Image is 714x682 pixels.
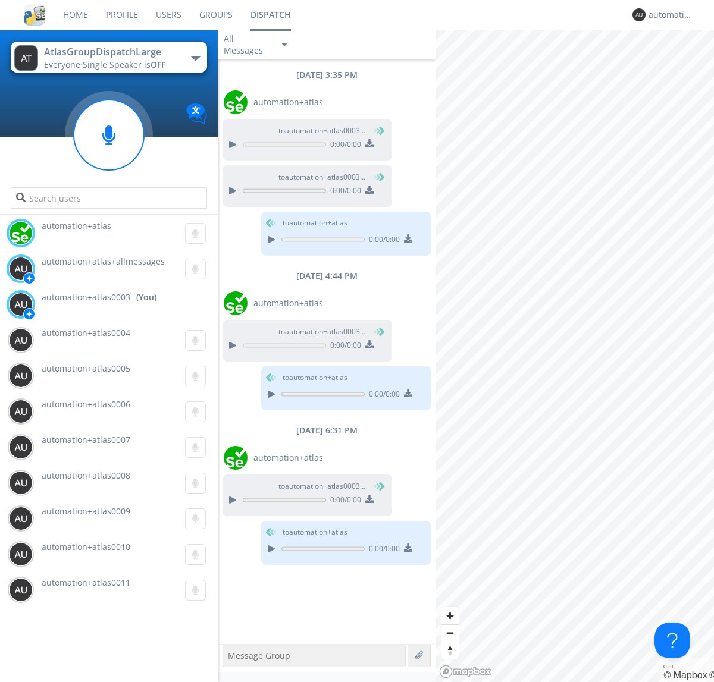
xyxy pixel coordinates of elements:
span: automation+atlas0009 [42,505,130,517]
img: 373638.png [14,45,38,71]
div: Everyone · [44,59,178,71]
img: 373638.png [9,293,33,316]
span: automation+atlas0010 [42,541,130,552]
img: download media button [404,389,412,397]
img: 373638.png [9,507,33,530]
img: 373638.png [9,471,33,495]
span: OFF [151,59,165,70]
button: Zoom out [441,624,459,642]
button: Reset bearing to north [441,642,459,659]
span: (You) [366,172,384,182]
span: to automation+atlas [283,218,347,228]
span: automation+atlas [42,220,111,231]
img: 373638.png [9,328,33,352]
img: d2d01cd9b4174d08988066c6d424eccd [9,221,33,245]
img: caret-down-sm.svg [282,43,287,46]
span: automation+atlas0008 [42,470,130,481]
img: Translation enabled [186,103,207,124]
span: Reset bearing to north [441,642,459,659]
img: download media button [404,234,412,243]
img: 373638.png [632,8,646,21]
span: to automation+atlas [283,527,347,538]
img: download media button [365,495,374,503]
span: to automation+atlas0003 [278,172,368,183]
span: 0:00 / 0:00 [365,543,400,557]
span: automation+atlas [253,96,323,108]
span: 0:00 / 0:00 [326,495,361,508]
img: cddb5a64eb264b2086981ab96f4c1ba7 [24,4,45,26]
div: [DATE] 3:35 PM [218,69,436,81]
span: Single Speaker is [83,59,165,70]
span: 0:00 / 0:00 [326,186,361,199]
span: automation+atlas0006 [42,398,130,410]
span: (You) [366,481,384,491]
img: d2d01cd9b4174d08988066c6d424eccd [224,291,248,315]
span: 0:00 / 0:00 [365,234,400,247]
span: automation+atlas0003 [42,291,130,303]
img: download media button [365,186,374,194]
iframe: Toggle Customer Support [654,623,690,658]
img: 373638.png [9,257,33,281]
button: AtlasGroupDispatchLargeEveryone·Single Speaker isOFF [11,42,206,73]
span: to automation+atlas0003 [278,481,368,492]
img: 373638.png [9,542,33,566]
span: (You) [366,326,384,337]
div: AtlasGroupDispatchLarge [44,45,178,59]
span: automation+atlas [253,297,323,309]
input: Search users [11,187,206,209]
img: 373638.png [9,435,33,459]
span: to automation+atlas0003 [278,326,368,337]
span: 0:00 / 0:00 [326,340,361,353]
div: [DATE] 4:44 PM [218,270,436,282]
a: Mapbox logo [439,665,491,678]
button: Zoom in [441,607,459,624]
div: All Messages [224,33,271,56]
span: 0:00 / 0:00 [326,139,361,152]
div: (You) [136,291,156,303]
span: automation+atlas [253,452,323,464]
span: automation+atlas0011 [42,577,130,588]
button: Toggle attribution [663,665,673,668]
span: automation+atlas0005 [42,363,130,374]
span: automation+atlas0007 [42,434,130,445]
img: download media button [365,340,374,348]
span: automation+atlas0004 [42,327,130,338]
span: to automation+atlas0003 [278,125,368,136]
img: d2d01cd9b4174d08988066c6d424eccd [224,446,248,470]
img: download media button [404,543,412,552]
img: 373638.png [9,400,33,423]
div: [DATE] 6:31 PM [218,425,436,436]
img: 373638.png [9,578,33,602]
span: to automation+atlas [283,372,347,383]
img: download media button [365,139,374,147]
a: Mapbox [663,670,707,680]
div: automation+atlas0003 [649,9,693,21]
span: 0:00 / 0:00 [365,389,400,402]
img: d2d01cd9b4174d08988066c6d424eccd [224,90,248,114]
img: 373638.png [9,364,33,388]
span: automation+atlas+allmessages [42,256,165,267]
span: (You) [366,125,384,136]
